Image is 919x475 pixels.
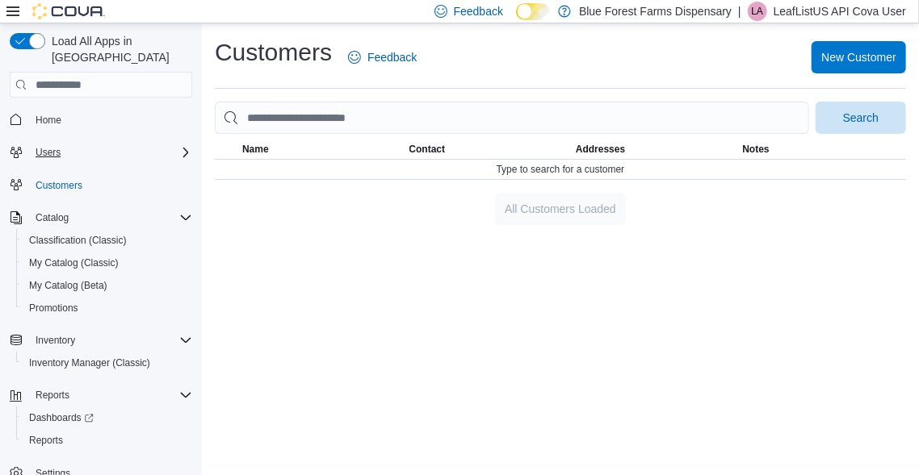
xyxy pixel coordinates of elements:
[45,33,192,65] span: Load All Apps in [GEOGRAPHIC_DATA]
[29,331,82,350] button: Inventory
[576,143,625,156] span: Addresses
[409,143,446,156] span: Contact
[29,176,89,195] a: Customers
[16,406,199,429] a: Dashboards
[29,143,67,162] button: Users
[29,356,150,369] span: Inventory Manager (Classic)
[215,36,332,69] h1: Customers
[3,173,199,197] button: Customers
[29,256,119,269] span: My Catalog (Classic)
[23,276,114,295] a: My Catalog (Beta)
[23,276,192,295] span: My Catalog (Beta)
[505,201,616,217] span: All Customers Loaded
[367,49,417,65] span: Feedback
[516,3,550,20] input: Dark Mode
[36,389,69,402] span: Reports
[579,2,732,21] p: Blue Forest Farms Dispensary
[29,110,68,130] a: Home
[342,41,423,73] a: Feedback
[843,110,879,126] span: Search
[16,352,199,374] button: Inventory Manager (Classic)
[32,3,105,19] img: Cova
[748,2,767,21] div: LeafListUS API Cova User
[242,143,269,156] span: Name
[36,211,69,224] span: Catalog
[23,253,192,273] span: My Catalog (Classic)
[29,143,192,162] span: Users
[454,3,503,19] span: Feedback
[812,41,906,73] button: New Customer
[3,329,199,352] button: Inventory
[3,384,199,406] button: Reports
[29,385,192,405] span: Reports
[29,434,63,447] span: Reports
[3,206,199,229] button: Catalog
[29,302,78,315] span: Promotions
[23,353,157,373] a: Inventory Manager (Classic)
[23,431,69,450] a: Reports
[29,279,107,292] span: My Catalog (Beta)
[36,179,82,192] span: Customers
[816,102,906,134] button: Search
[23,231,133,250] a: Classification (Classic)
[3,107,199,131] button: Home
[29,175,192,195] span: Customers
[16,229,199,252] button: Classification (Classic)
[23,408,192,427] span: Dashboards
[23,353,192,373] span: Inventory Manager (Classic)
[23,298,192,318] span: Promotions
[16,252,199,274] button: My Catalog (Classic)
[36,146,61,159] span: Users
[23,231,192,250] span: Classification (Classic)
[23,408,100,427] a: Dashboards
[23,431,192,450] span: Reports
[29,208,192,227] span: Catalog
[36,114,61,127] span: Home
[516,20,517,21] span: Dark Mode
[29,411,94,424] span: Dashboards
[774,2,906,21] p: LeafListUS API Cova User
[743,143,770,156] span: Notes
[29,109,192,129] span: Home
[495,193,626,225] button: All Customers Loaded
[497,163,625,176] span: Type to search for a customer
[751,2,763,21] span: LA
[16,429,199,452] button: Reports
[36,334,75,347] span: Inventory
[29,331,192,350] span: Inventory
[3,141,199,164] button: Users
[16,274,199,297] button: My Catalog (Beta)
[29,385,76,405] button: Reports
[23,298,85,318] a: Promotions
[738,2,741,21] p: |
[29,234,127,247] span: Classification (Classic)
[29,208,75,227] button: Catalog
[821,49,896,65] span: New Customer
[16,297,199,319] button: Promotions
[23,253,125,273] a: My Catalog (Classic)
